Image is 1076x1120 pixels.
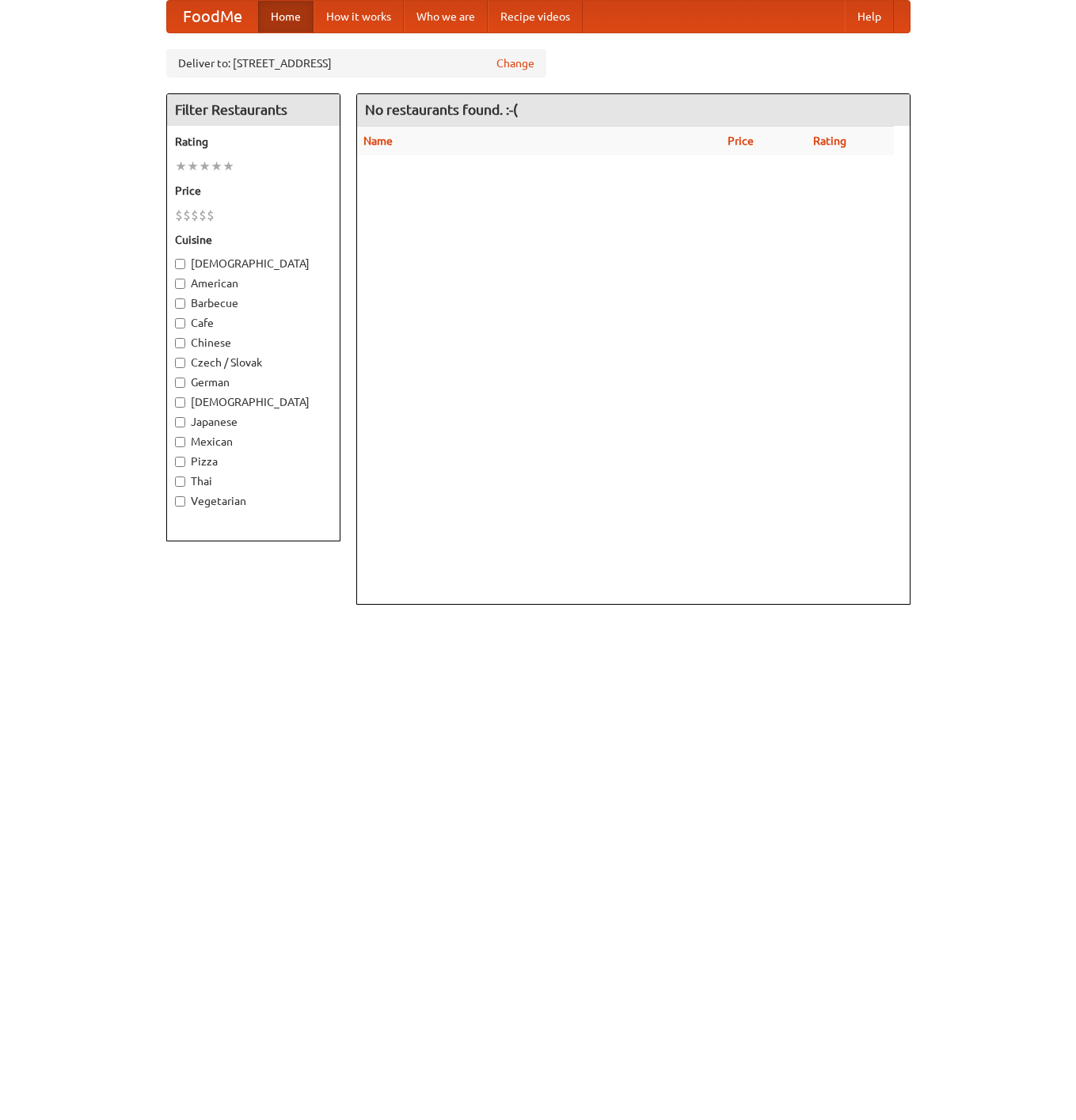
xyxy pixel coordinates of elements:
[175,434,332,450] label: Mexican
[175,437,185,447] input: Mexican
[728,135,754,147] a: Price
[175,338,185,348] input: Chinese
[175,158,187,175] li: ★
[175,256,332,271] label: [DEMOGRAPHIC_DATA]
[175,279,185,289] input: American
[183,207,191,224] li: $
[845,1,894,32] a: Help
[314,1,404,32] a: How it works
[167,94,340,126] h4: Filter Restaurants
[175,473,332,489] label: Thai
[175,397,185,408] input: [DEMOGRAPHIC_DATA]
[175,259,185,269] input: [DEMOGRAPHIC_DATA]
[199,207,207,224] li: $
[175,493,332,509] label: Vegetarian
[175,454,332,469] label: Pizza
[813,135,846,147] a: Rating
[258,1,314,32] a: Home
[191,207,199,224] li: $
[175,496,185,507] input: Vegetarian
[175,183,332,199] h5: Price
[207,207,215,224] li: $
[175,374,332,390] label: German
[175,476,185,487] input: Thai
[175,318,185,328] input: Cafe
[211,158,222,175] li: ★
[222,158,234,175] li: ★
[187,158,199,175] li: ★
[175,355,332,370] label: Czech / Slovak
[175,335,332,351] label: Chinese
[175,315,332,331] label: Cafe
[175,207,183,224] li: $
[363,135,393,147] a: Name
[175,134,332,150] h5: Rating
[199,158,211,175] li: ★
[167,1,258,32] a: FoodMe
[175,232,332,248] h5: Cuisine
[175,417,185,427] input: Japanese
[175,378,185,388] input: German
[404,1,488,32] a: Who we are
[175,394,332,410] label: [DEMOGRAPHIC_DATA]
[175,298,185,309] input: Barbecue
[175,414,332,430] label: Japanese
[166,49,546,78] div: Deliver to: [STREET_ADDRESS]
[496,55,534,71] a: Change
[175,457,185,467] input: Pizza
[365,102,518,117] ng-pluralize: No restaurants found. :-(
[175,275,332,291] label: American
[488,1,583,32] a: Recipe videos
[175,358,185,368] input: Czech / Slovak
[175,295,332,311] label: Barbecue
